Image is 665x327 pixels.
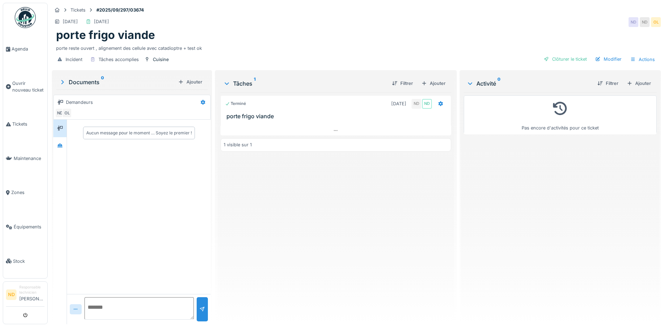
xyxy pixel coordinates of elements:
[595,79,621,88] div: Filtrer
[59,78,175,86] div: Documents
[19,285,45,295] div: Responsable technicien
[153,56,169,63] div: Cuisine
[541,54,590,64] div: Clôturer le ticket
[224,141,252,148] div: 1 visible sur 1
[640,17,650,27] div: ND
[629,17,638,27] div: ND
[99,56,139,63] div: Tâches accomplies
[11,189,45,196] span: Zones
[412,99,421,109] div: ND
[12,121,45,127] span: Tickets
[3,107,47,141] a: Tickets
[468,99,652,131] div: Pas encore d'activités pour ce ticket
[86,130,192,136] div: Aucun message pour le moment … Soyez le premier !
[3,210,47,244] a: Équipements
[70,7,86,13] div: Tickets
[12,46,45,52] span: Agenda
[3,244,47,278] a: Stock
[3,175,47,210] a: Zones
[62,108,72,118] div: OL
[389,79,416,88] div: Filtrer
[254,79,256,88] sup: 1
[19,285,45,305] li: [PERSON_NAME]
[94,7,147,13] strong: #2025/09/297/03674
[419,79,448,88] div: Ajouter
[56,28,155,42] h1: porte frigo viande
[15,7,36,28] img: Badge_color-CXgf-gQk.svg
[651,17,661,27] div: OL
[13,258,45,265] span: Stock
[225,101,246,107] div: Terminé
[94,18,109,25] div: [DATE]
[497,79,501,88] sup: 0
[592,54,624,64] div: Modifier
[6,285,45,307] a: ND Responsable technicien[PERSON_NAME]
[467,79,592,88] div: Activité
[226,113,448,120] h3: porte frigo viande
[101,78,104,86] sup: 0
[391,100,406,107] div: [DATE]
[14,223,45,230] span: Équipements
[14,155,45,162] span: Maintenance
[6,289,16,300] li: ND
[3,141,47,176] a: Maintenance
[55,108,65,118] div: ND
[624,79,654,88] div: Ajouter
[66,56,82,63] div: Incident
[56,42,657,52] div: porte reste ouvert , alignement des cellule avec catadioptre + test ok
[422,99,432,109] div: ND
[3,32,47,66] a: Agenda
[12,80,45,93] span: Ouvrir nouveau ticket
[175,77,205,87] div: Ajouter
[223,79,386,88] div: Tâches
[627,54,658,65] div: Actions
[3,66,47,107] a: Ouvrir nouveau ticket
[66,99,93,106] div: Demandeurs
[63,18,78,25] div: [DATE]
